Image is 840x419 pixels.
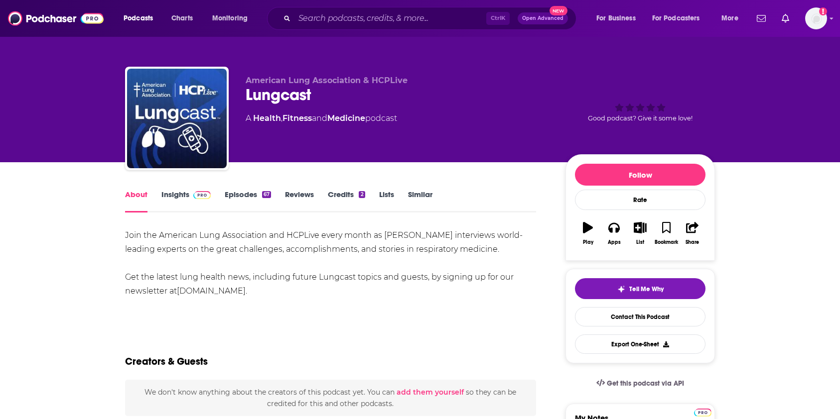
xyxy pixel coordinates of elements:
[8,9,104,28] img: Podchaser - Follow, Share and Rate Podcasts
[627,215,653,251] button: List
[608,239,621,245] div: Apps
[193,191,211,199] img: Podchaser Pro
[397,388,464,396] button: add them yourself
[629,285,664,293] span: Tell Me Why
[246,76,408,85] span: American Lung Association & HCPLive
[205,10,261,26] button: open menu
[144,388,516,408] span: We don't know anything about the creators of this podcast yet . You can so they can be credited f...
[125,190,147,212] a: About
[819,7,827,15] svg: Add a profile image
[522,16,563,21] span: Open Advanced
[161,190,211,212] a: InsightsPodchaser Pro
[327,113,365,123] a: Medicine
[117,10,166,26] button: open menu
[575,307,705,326] a: Contact This Podcast
[778,10,793,27] a: Show notifications dropdown
[694,407,711,417] a: Pro website
[294,10,486,26] input: Search podcasts, credits, & more...
[589,10,648,26] button: open menu
[212,11,248,25] span: Monitoring
[617,285,625,293] img: tell me why sparkle
[125,355,208,368] h2: Creators & Guests
[518,12,568,24] button: Open AdvancedNew
[550,6,567,15] span: New
[601,215,627,251] button: Apps
[655,239,678,245] div: Bookmark
[646,10,714,26] button: open menu
[714,10,751,26] button: open menu
[328,190,365,212] a: Credits2
[575,278,705,299] button: tell me why sparkleTell Me Why
[575,190,705,210] div: Rate
[253,113,281,123] a: Health
[565,76,715,137] div: Good podcast? Give it some love!
[636,239,644,245] div: List
[177,286,247,296] a: [DOMAIN_NAME].
[805,7,827,29] span: Logged in as Morgan16
[282,113,312,123] a: Fitness
[171,11,193,25] span: Charts
[607,379,684,388] span: Get this podcast via API
[127,69,227,168] img: Lungcast
[721,11,738,25] span: More
[588,371,692,396] a: Get this podcast via API
[312,113,327,123] span: and
[653,215,679,251] button: Bookmark
[575,334,705,354] button: Export One-Sheet
[486,12,510,25] span: Ctrl K
[281,113,282,123] span: ,
[596,11,636,25] span: For Business
[246,112,397,124] div: A podcast
[805,7,827,29] img: User Profile
[694,409,711,417] img: Podchaser Pro
[753,10,770,27] a: Show notifications dropdown
[805,7,827,29] button: Show profile menu
[408,190,432,212] a: Similar
[285,190,314,212] a: Reviews
[575,215,601,251] button: Play
[680,215,705,251] button: Share
[124,11,153,25] span: Podcasts
[686,239,699,245] div: Share
[588,114,693,122] span: Good podcast? Give it some love!
[359,191,365,198] div: 2
[225,190,271,212] a: Episodes67
[277,7,586,30] div: Search podcasts, credits, & more...
[165,10,199,26] a: Charts
[575,164,705,186] button: Follow
[125,228,536,298] div: Join the American Lung Association and HCPLive every month as [PERSON_NAME] interviews world-lead...
[262,191,271,198] div: 67
[583,239,593,245] div: Play
[379,190,394,212] a: Lists
[652,11,700,25] span: For Podcasters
